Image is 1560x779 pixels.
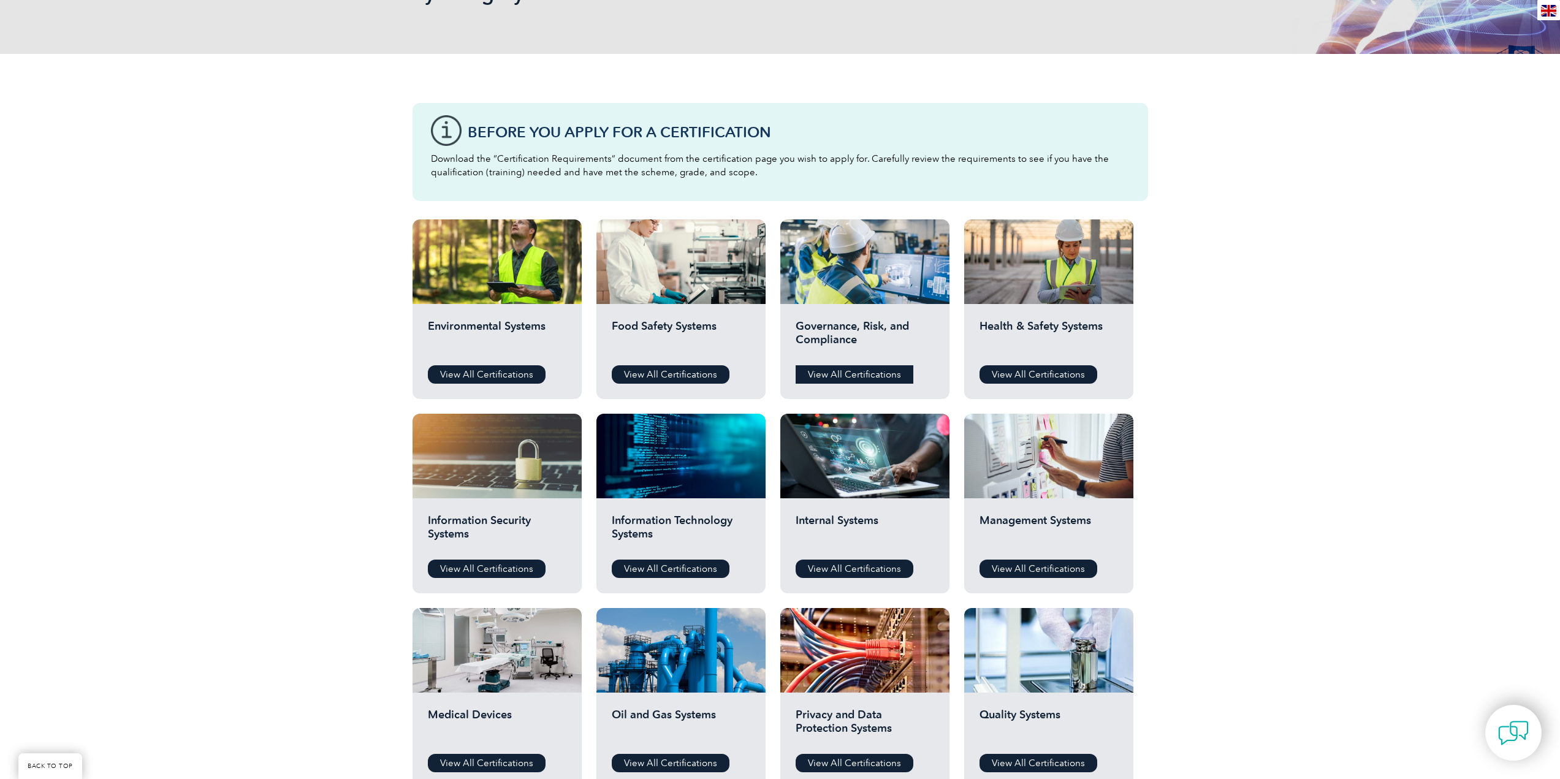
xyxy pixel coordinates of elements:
a: View All Certifications [428,365,546,384]
h2: Governance, Risk, and Compliance [796,319,934,356]
h2: Medical Devices [428,708,566,745]
h2: Information Technology Systems [612,514,750,550]
a: View All Certifications [428,754,546,772]
a: View All Certifications [980,365,1097,384]
a: View All Certifications [796,560,913,578]
h2: Management Systems [980,514,1118,550]
p: Download the “Certification Requirements” document from the certification page you wish to apply ... [431,152,1130,179]
h2: Privacy and Data Protection Systems [796,708,934,745]
img: en [1541,5,1556,17]
a: View All Certifications [796,754,913,772]
a: BACK TO TOP [18,753,82,779]
a: View All Certifications [612,365,729,384]
h2: Oil and Gas Systems [612,708,750,745]
h2: Environmental Systems [428,319,566,356]
h2: Food Safety Systems [612,319,750,356]
a: View All Certifications [796,365,913,384]
a: View All Certifications [612,754,729,772]
a: View All Certifications [980,754,1097,772]
h2: Information Security Systems [428,514,566,550]
h2: Health & Safety Systems [980,319,1118,356]
img: contact-chat.png [1498,718,1529,748]
h3: Before You Apply For a Certification [468,124,1130,140]
h2: Quality Systems [980,708,1118,745]
a: View All Certifications [980,560,1097,578]
a: View All Certifications [428,560,546,578]
a: View All Certifications [612,560,729,578]
h2: Internal Systems [796,514,934,550]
